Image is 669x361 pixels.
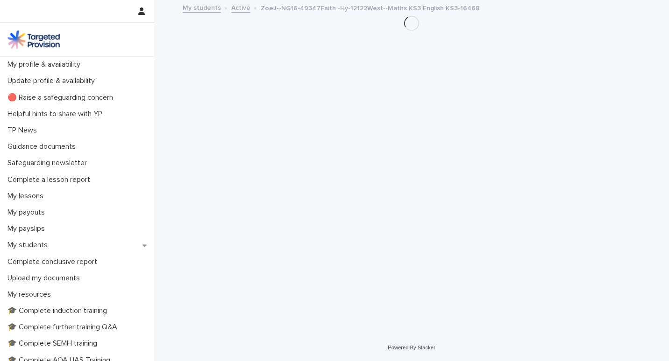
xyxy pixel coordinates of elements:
p: My resources [4,290,58,299]
p: ZoeJ--NG16-49347Faith -Hy-12122West--Maths KS3 English KS3-16468 [261,2,480,13]
p: My lessons [4,192,51,201]
p: Safeguarding newsletter [4,159,94,167]
p: 🎓 Complete further training Q&A [4,323,125,332]
p: 🎓 Complete induction training [4,306,114,315]
p: My profile & availability [4,60,88,69]
p: Upload my documents [4,274,87,283]
a: Active [231,2,250,13]
p: Helpful hints to share with YP [4,110,110,118]
p: My students [4,241,55,250]
p: Update profile & availability [4,76,102,85]
img: M5nRWzHhSzIhMunXDL62 [7,30,60,49]
p: My payouts [4,208,52,217]
p: My payslips [4,224,52,233]
p: Complete conclusive report [4,257,105,266]
a: Powered By Stacker [388,345,435,350]
p: Complete a lesson report [4,175,98,184]
p: TP News [4,126,44,135]
a: My students [183,2,221,13]
p: Guidance documents [4,142,83,151]
p: 🔴 Raise a safeguarding concern [4,93,121,102]
p: 🎓 Complete SEMH training [4,339,105,348]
